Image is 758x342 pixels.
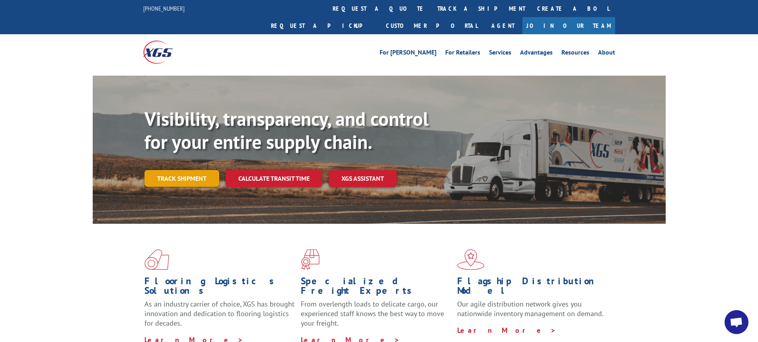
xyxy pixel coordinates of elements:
[457,326,556,335] a: Learn More >
[301,249,320,270] img: xgs-icon-focused-on-flooring-red
[265,17,380,34] a: Request a pickup
[457,299,604,318] span: Our agile distribution network gives you nationwide inventory management on demand.
[725,310,748,334] div: Open chat
[445,49,480,58] a: For Retailers
[144,276,295,299] h1: Flooring Logistics Solutions
[457,249,485,270] img: xgs-icon-flagship-distribution-model-red
[144,249,169,270] img: xgs-icon-total-supply-chain-intelligence-red
[226,170,322,187] a: Calculate transit time
[329,170,397,187] a: XGS ASSISTANT
[301,276,451,299] h1: Specialized Freight Experts
[301,299,451,335] p: From overlength loads to delicate cargo, our experienced staff knows the best way to move your fr...
[144,170,219,187] a: Track shipment
[561,49,589,58] a: Resources
[380,17,483,34] a: Customer Portal
[522,17,615,34] a: Join Our Team
[483,17,522,34] a: Agent
[380,49,436,58] a: For [PERSON_NAME]
[143,4,185,12] a: [PHONE_NUMBER]
[520,49,553,58] a: Advantages
[489,49,511,58] a: Services
[457,276,608,299] h1: Flagship Distribution Model
[144,299,294,328] span: As an industry carrier of choice, XGS has brought innovation and dedication to flooring logistics...
[144,106,429,154] b: Visibility, transparency, and control for your entire supply chain.
[598,49,615,58] a: About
